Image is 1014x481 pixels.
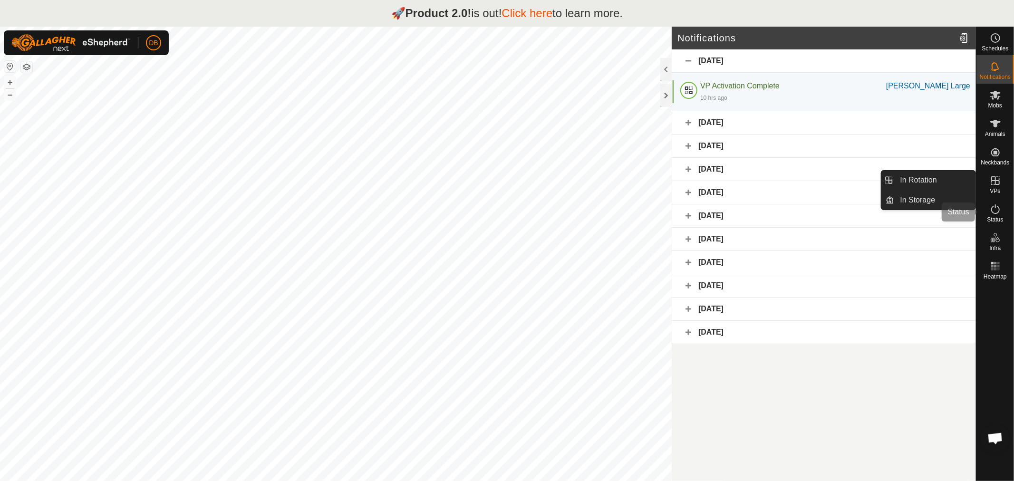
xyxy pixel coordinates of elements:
button: Reset Map [4,61,16,72]
img: Gallagher Logo [11,34,130,51]
h2: Notifications [677,32,956,44]
a: In Storage [895,191,976,210]
div: [DATE] [672,158,976,181]
strong: Product 2.0! [406,7,472,19]
div: [DATE] [672,181,976,204]
span: VP Activation Complete [700,82,780,90]
div: Open chat [981,424,1010,452]
span: Mobs [988,103,1002,108]
li: In Rotation [881,171,975,190]
button: + [4,77,16,88]
div: [DATE] [672,135,976,158]
span: Status [987,217,1003,222]
div: [DATE] [672,228,976,251]
span: Neckbands [981,160,1009,165]
div: [PERSON_NAME] Large [886,80,970,92]
div: [DATE] [672,321,976,344]
span: Animals [985,131,1005,137]
div: 10 hrs ago [700,94,727,102]
span: VPs [990,188,1000,194]
div: [DATE] [672,298,976,321]
button: Map Layers [21,61,32,73]
li: In Storage [881,191,975,210]
span: Schedules [982,46,1008,51]
div: [DATE] [672,111,976,135]
div: [DATE] [672,274,976,298]
span: Heatmap [984,274,1007,279]
span: In Rotation [900,174,937,186]
div: [DATE] [672,204,976,228]
button: – [4,89,16,100]
a: Click here [502,7,552,19]
span: In Storage [900,194,936,206]
span: Infra [989,245,1001,251]
span: DB [149,38,158,48]
div: [DATE] [672,251,976,274]
span: Notifications [980,74,1011,80]
p: 🚀 is out! to learn more. [391,5,623,22]
a: In Rotation [895,171,976,190]
div: [DATE] [672,49,976,73]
